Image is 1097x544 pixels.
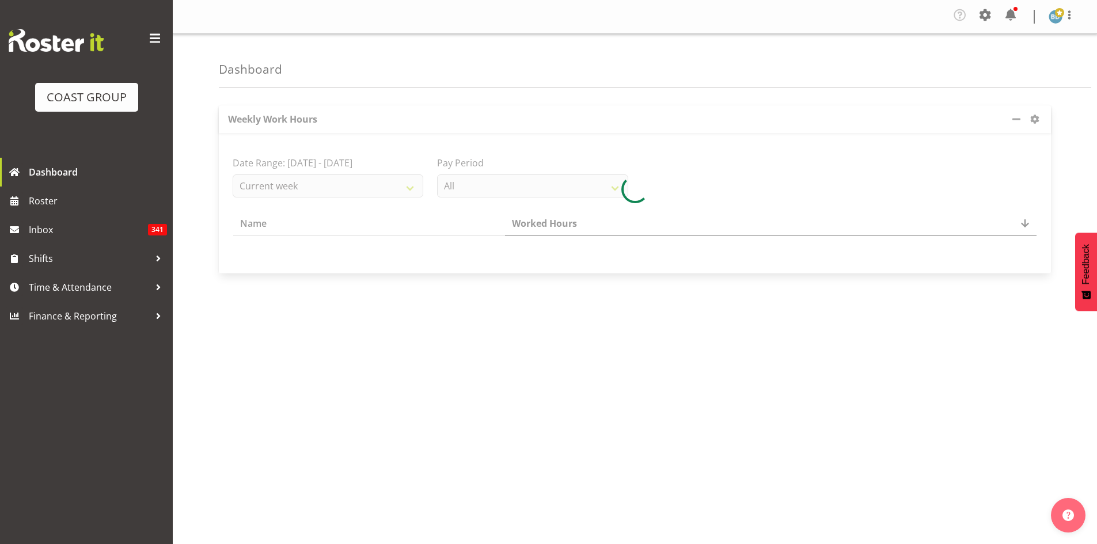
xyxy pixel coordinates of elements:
span: Dashboard [29,163,167,181]
div: COAST GROUP [47,89,127,106]
img: help-xxl-2.png [1062,509,1074,521]
span: Shifts [29,250,150,267]
h4: Dashboard [219,63,282,76]
span: Inbox [29,221,148,238]
img: Rosterit website logo [9,29,104,52]
span: Time & Attendance [29,279,150,296]
span: Roster [29,192,167,210]
button: Feedback - Show survey [1075,233,1097,311]
img: ben-dewes888.jpg [1049,10,1062,24]
span: Finance & Reporting [29,307,150,325]
span: Feedback [1081,244,1091,284]
span: 341 [148,224,167,235]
